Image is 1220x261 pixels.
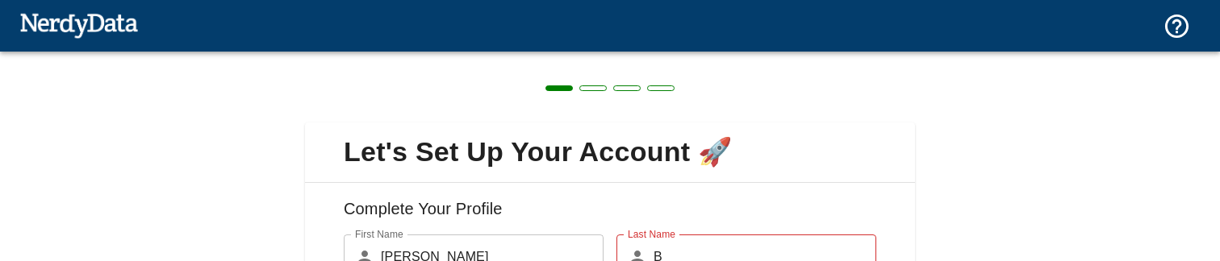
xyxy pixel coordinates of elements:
label: Last Name [628,227,675,241]
label: First Name [355,227,403,241]
button: Support and Documentation [1153,2,1201,50]
img: NerdyData.com [19,9,138,41]
h6: Complete Your Profile [318,196,902,234]
span: Let's Set Up Your Account 🚀 [318,135,902,169]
